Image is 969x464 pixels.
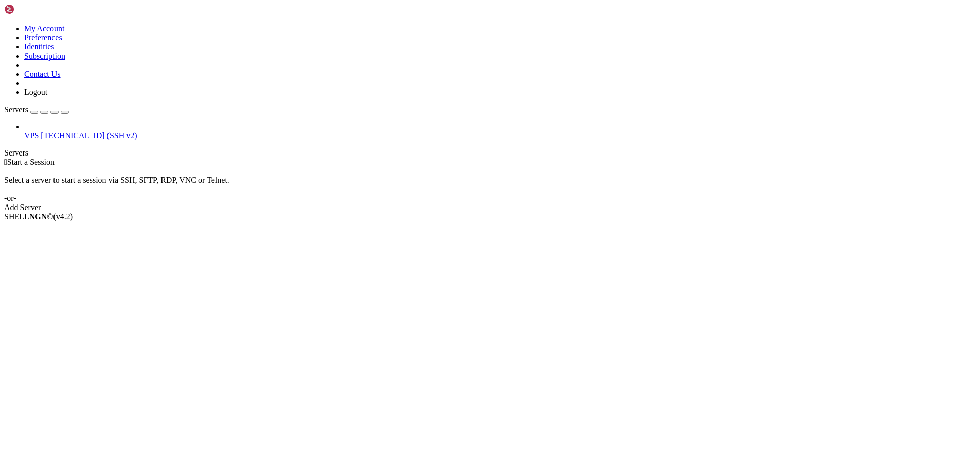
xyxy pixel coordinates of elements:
[4,203,965,212] div: Add Server
[24,131,39,140] span: VPS
[24,24,65,33] a: My Account
[24,88,47,96] a: Logout
[4,158,7,166] span: 
[24,70,61,78] a: Contact Us
[4,167,965,203] div: Select a server to start a session via SSH, SFTP, RDP, VNC or Telnet. -or-
[4,212,73,221] span: SHELL ©
[41,131,137,140] span: [TECHNICAL_ID] (SSH v2)
[53,212,73,221] span: 4.2.0
[29,212,47,221] b: NGN
[24,122,965,140] li: VPS [TECHNICAL_ID] (SSH v2)
[4,4,62,14] img: Shellngn
[7,158,55,166] span: Start a Session
[4,105,69,114] a: Servers
[24,42,55,51] a: Identities
[4,105,28,114] span: Servers
[24,51,65,60] a: Subscription
[24,131,965,140] a: VPS [TECHNICAL_ID] (SSH v2)
[24,33,62,42] a: Preferences
[4,148,965,158] div: Servers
